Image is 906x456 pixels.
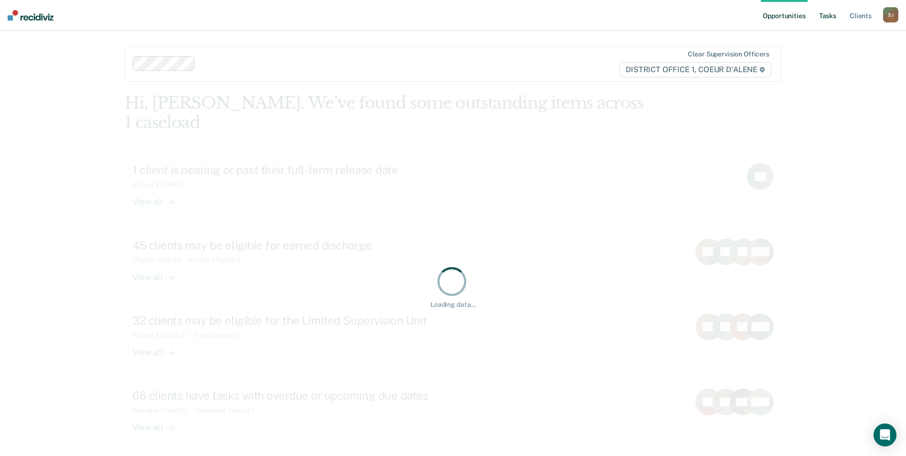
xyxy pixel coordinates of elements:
[189,256,249,264] div: Almost Eligible : 5
[125,306,781,381] a: 32 clients may be eligible for the Limited Supervision UnitAlmost Eligible:31Eligible Now:1View all
[132,256,189,264] div: Eligible Now : 40
[125,381,781,456] a: 66 clients have tasks with overdue or upcoming due datesOverdue Tasks:80Upcoming Tasks:43View all
[132,314,468,327] div: 32 clients may be eligible for the Limited Supervision Unit
[132,189,186,207] div: View all
[125,93,650,132] div: Hi, [PERSON_NAME]. We’ve found some outstanding items across 1 caseload
[132,264,186,282] div: View all
[883,7,898,22] button: SJ
[132,339,186,358] div: View all
[132,239,468,252] div: 45 clients may be eligible for earned discharge
[132,163,468,177] div: 1 client is nearing or past their full-term release date
[132,406,194,414] div: Overdue Tasks : 80
[125,231,781,306] a: 45 clients may be eligible for earned dischargeEligible Now:40Almost Eligible:5View all
[125,155,781,230] a: 1 client is nearing or past their full-term release dateAlmost Eligible:1View all
[883,7,898,22] div: S J
[194,406,262,414] div: Upcoming Tasks : 43
[132,181,191,189] div: Almost Eligible : 1
[619,62,771,77] span: DISTRICT OFFICE 1, COEUR D'ALENE
[132,331,195,339] div: Almost Eligible : 31
[874,423,896,446] div: Open Intercom Messenger
[132,389,468,402] div: 66 clients have tasks with overdue or upcoming due dates
[132,414,186,433] div: View all
[8,10,53,21] img: Recidiviz
[688,50,769,58] div: Clear supervision officers
[195,331,246,339] div: Eligible Now : 1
